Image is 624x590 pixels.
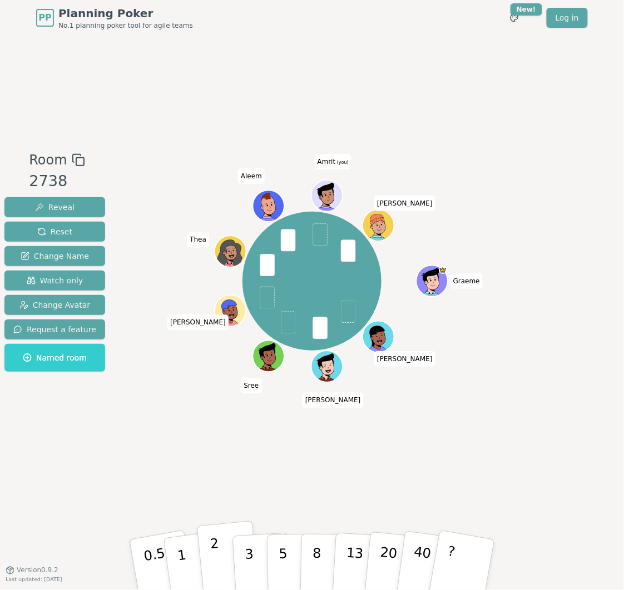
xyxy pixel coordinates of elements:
[4,344,105,372] button: Named room
[37,226,72,237] span: Reset
[19,299,91,311] span: Change Avatar
[35,202,75,213] span: Reveal
[17,566,58,575] span: Version 0.9.2
[4,222,105,242] button: Reset
[374,351,435,367] span: Click to change your name
[241,378,261,394] span: Click to change your name
[4,197,105,217] button: Reveal
[315,154,351,169] span: Click to change your name
[547,8,588,28] a: Log in
[4,319,105,339] button: Request a feature
[238,168,265,184] span: Click to change your name
[29,170,85,193] div: 2738
[13,324,96,335] span: Request a feature
[450,273,483,289] span: Click to change your name
[23,352,87,363] span: Named room
[439,267,447,274] span: Graeme is the host
[4,271,105,291] button: Watch only
[29,150,67,170] span: Room
[21,251,89,262] span: Change Name
[336,160,349,165] span: (you)
[4,246,105,266] button: Change Name
[374,196,435,211] span: Click to change your name
[58,6,193,21] span: Planning Poker
[504,8,524,28] button: New!
[4,295,105,315] button: Change Avatar
[303,393,364,408] span: Click to change your name
[187,232,209,248] span: Click to change your name
[27,275,83,286] span: Watch only
[167,315,229,331] span: Click to change your name
[6,577,62,583] span: Last updated: [DATE]
[58,21,193,30] span: No.1 planning poker tool for agile teams
[511,3,542,16] div: New!
[313,181,342,211] button: Click to change your avatar
[38,11,51,24] span: PP
[36,6,193,30] a: PPPlanning PokerNo.1 planning poker tool for agile teams
[6,566,58,575] button: Version0.9.2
